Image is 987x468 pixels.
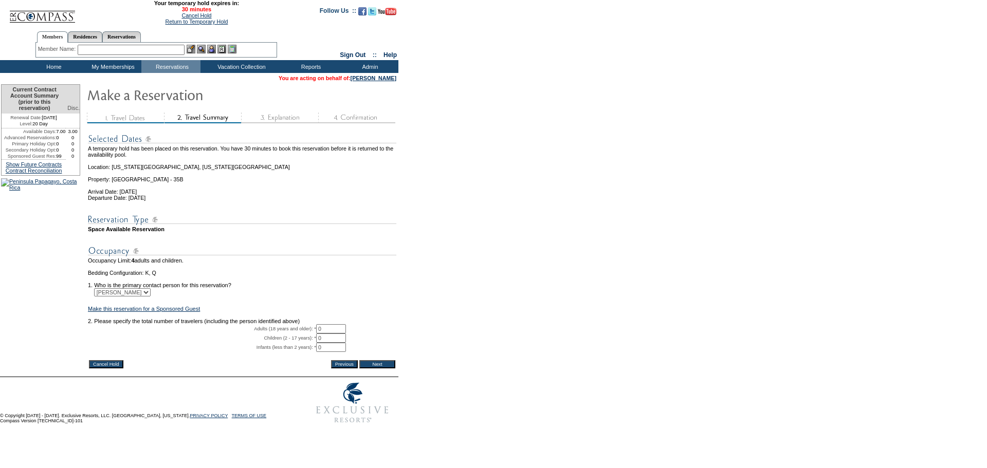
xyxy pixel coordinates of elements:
input: Next [359,360,395,368]
a: Become our fan on Facebook [358,10,367,16]
img: subTtlResType.gif [88,213,396,226]
a: TERMS OF USE [232,413,267,418]
a: [PERSON_NAME] [351,75,396,81]
td: 0 [66,141,80,147]
span: Renewal Date: [10,115,42,121]
a: Contract Reconciliation [6,167,62,174]
td: Sponsored Guest Res: [2,153,56,159]
img: Subscribe to our YouTube Channel [378,8,396,15]
td: Departure Date: [DATE] [88,195,396,201]
td: My Memberships [82,60,141,73]
span: You are acting on behalf of: [279,75,396,81]
td: Follow Us :: [320,6,356,18]
td: Location: [US_STATE][GEOGRAPHIC_DATA], [US_STATE][GEOGRAPHIC_DATA] [88,158,396,170]
td: 0 [56,135,66,141]
td: Arrival Date: [DATE] [88,182,396,195]
img: Impersonate [207,45,216,53]
td: Reports [280,60,339,73]
td: Adults (18 years and older): * [88,324,316,333]
td: Admin [339,60,398,73]
a: PRIVACY POLICY [190,413,228,418]
td: Available Days: [2,128,56,135]
div: Member Name: [38,45,78,53]
td: A temporary hold has been placed on this reservation. You have 30 minutes to book this reservatio... [88,145,396,158]
img: Exclusive Resorts [306,377,398,428]
td: Advanced Reservations: [2,135,56,141]
td: Children (2 - 17 years): * [88,333,316,343]
td: Secondary Holiday Opt: [2,147,56,153]
td: 0 [56,147,66,153]
td: Current Contract Account Summary (prior to this reservation) [2,85,66,114]
a: Show Future Contracts [6,161,62,167]
td: Vacation Collection [200,60,280,73]
img: Become our fan on Facebook [358,7,367,15]
img: Make Reservation [87,84,293,105]
a: Subscribe to our YouTube Channel [378,10,396,16]
td: 99 [56,153,66,159]
img: step4_state1.gif [318,113,395,123]
td: 20 Day [2,121,66,128]
a: Follow us on Twitter [368,10,376,16]
img: Compass Home [9,2,76,23]
td: 2. Please specify the total number of travelers (including the person identified above) [88,318,396,324]
span: 4 [131,257,134,264]
td: 0 [66,147,80,153]
a: Return to Temporary Hold [166,18,228,25]
span: 30 minutes [81,6,312,12]
td: Reservations [141,60,200,73]
a: Cancel Hold [181,12,211,18]
img: subTtlSelectedDates.gif [88,133,396,145]
td: 7.00 [56,128,66,135]
img: step2_state2.gif [164,113,241,123]
img: View [197,45,206,53]
img: step1_state3.gif [87,113,164,123]
a: Reservations [102,31,141,42]
td: Space Available Reservation [88,226,396,232]
span: Disc. [67,105,80,111]
a: Help [383,51,397,59]
img: Follow us on Twitter [368,7,376,15]
td: 0 [66,153,80,159]
img: Peninsula Papagayo, Costa Rica [1,178,80,191]
td: 0 [56,141,66,147]
td: 0 [66,135,80,141]
img: b_calculator.gif [228,45,236,53]
td: Infants (less than 2 years): * [88,343,316,352]
img: step3_state1.gif [241,113,318,123]
td: 3.00 [66,128,80,135]
a: Members [37,31,68,43]
td: 1. Who is the primary contact person for this reservation? [88,276,396,288]
input: Cancel Hold [89,360,123,368]
img: Reservations [217,45,226,53]
td: [DATE] [2,114,66,121]
input: Previous [331,360,358,368]
td: Property: [GEOGRAPHIC_DATA] - 35B [88,170,396,182]
a: Residences [68,31,102,42]
span: Level: [20,121,32,127]
img: b_edit.gif [187,45,195,53]
img: subTtlOccupancy.gif [88,245,396,257]
td: Bedding Configuration: K, Q [88,270,396,276]
td: Occupancy Limit: adults and children. [88,257,396,264]
a: Sign Out [340,51,365,59]
td: Primary Holiday Opt: [2,141,56,147]
td: Home [23,60,82,73]
span: :: [373,51,377,59]
a: Make this reservation for a Sponsored Guest [88,306,200,312]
